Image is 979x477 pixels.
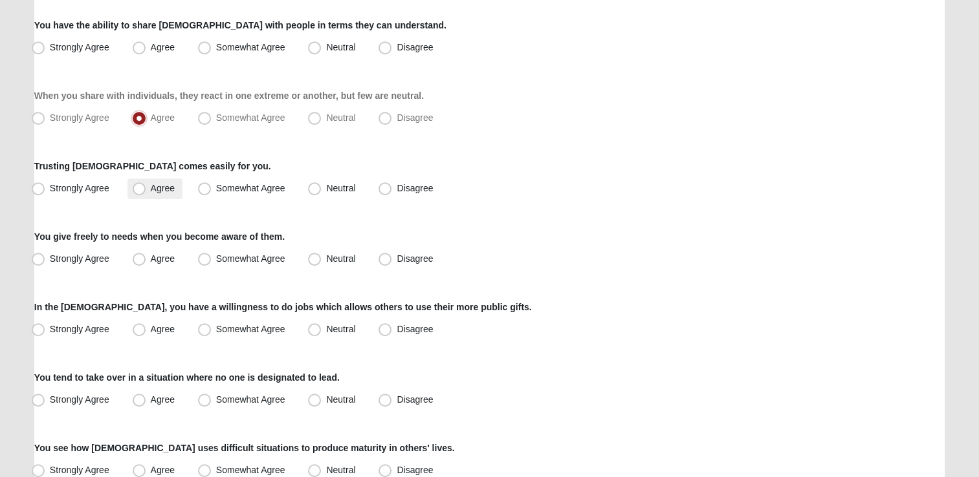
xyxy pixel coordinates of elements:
[151,42,175,52] span: Agree
[34,230,285,243] label: You give freely to needs when you become aware of them.
[34,441,455,454] label: You see how [DEMOGRAPHIC_DATA] uses difficult situations to produce maturity in others' lives.
[50,112,109,123] span: Strongly Agree
[50,183,109,193] span: Strongly Agree
[326,394,355,405] span: Neutral
[326,253,355,264] span: Neutral
[151,112,175,123] span: Agree
[151,183,175,193] span: Agree
[50,42,109,52] span: Strongly Agree
[397,42,433,52] span: Disagree
[34,89,424,102] label: When you share with individuals, they react in one extreme or another, but few are neutral.
[397,253,433,264] span: Disagree
[326,183,355,193] span: Neutral
[326,42,355,52] span: Neutral
[397,324,433,334] span: Disagree
[216,394,285,405] span: Somewhat Agree
[151,394,175,405] span: Agree
[216,42,285,52] span: Somewhat Agree
[216,112,285,123] span: Somewhat Agree
[216,183,285,193] span: Somewhat Agree
[216,324,285,334] span: Somewhat Agree
[50,394,109,405] span: Strongly Agree
[34,301,532,313] label: In the [DEMOGRAPHIC_DATA], you have a willingness to do jobs which allows others to use their mor...
[397,112,433,123] span: Disagree
[397,394,433,405] span: Disagree
[151,253,175,264] span: Agree
[34,371,340,384] label: You tend to take over in a situation where no one is designated to lead.
[50,324,109,334] span: Strongly Agree
[326,112,355,123] span: Neutral
[397,183,433,193] span: Disagree
[50,253,109,264] span: Strongly Agree
[216,253,285,264] span: Somewhat Agree
[326,324,355,334] span: Neutral
[34,160,271,173] label: Trusting [DEMOGRAPHIC_DATA] comes easily for you.
[34,19,446,32] label: You have the ability to share [DEMOGRAPHIC_DATA] with people in terms they can understand.
[151,324,175,334] span: Agree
